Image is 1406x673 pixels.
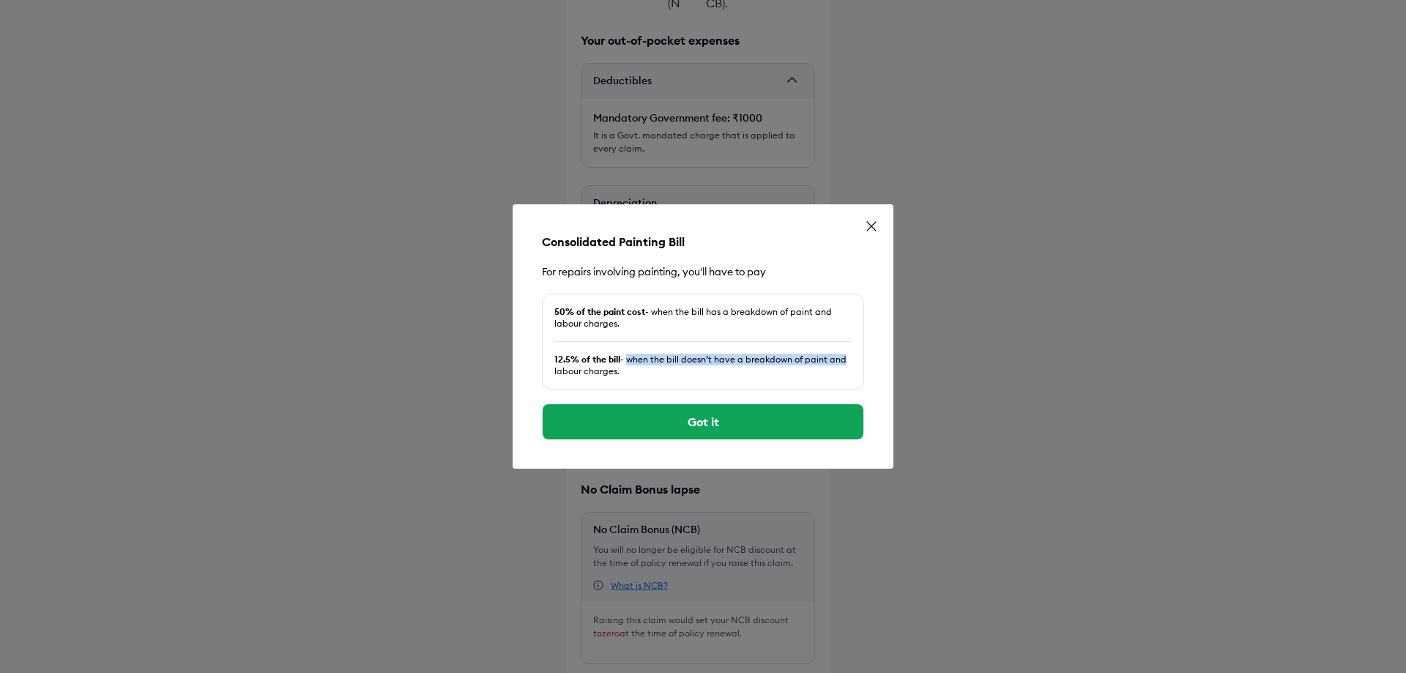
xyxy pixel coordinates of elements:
[554,354,620,365] b: 12.5% of the bill
[542,264,864,279] div: For repairs involving painting, you'll have to pay
[554,354,852,377] div: - when the bill doesn’t have a breakdown of paint and labour charges.
[554,306,852,330] div: - when the bill has a breakdown of paint and labour charges.
[543,404,863,439] button: Got it
[554,306,645,317] b: 50% of the paint cost
[542,234,864,250] div: Consolidated Painting Bill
